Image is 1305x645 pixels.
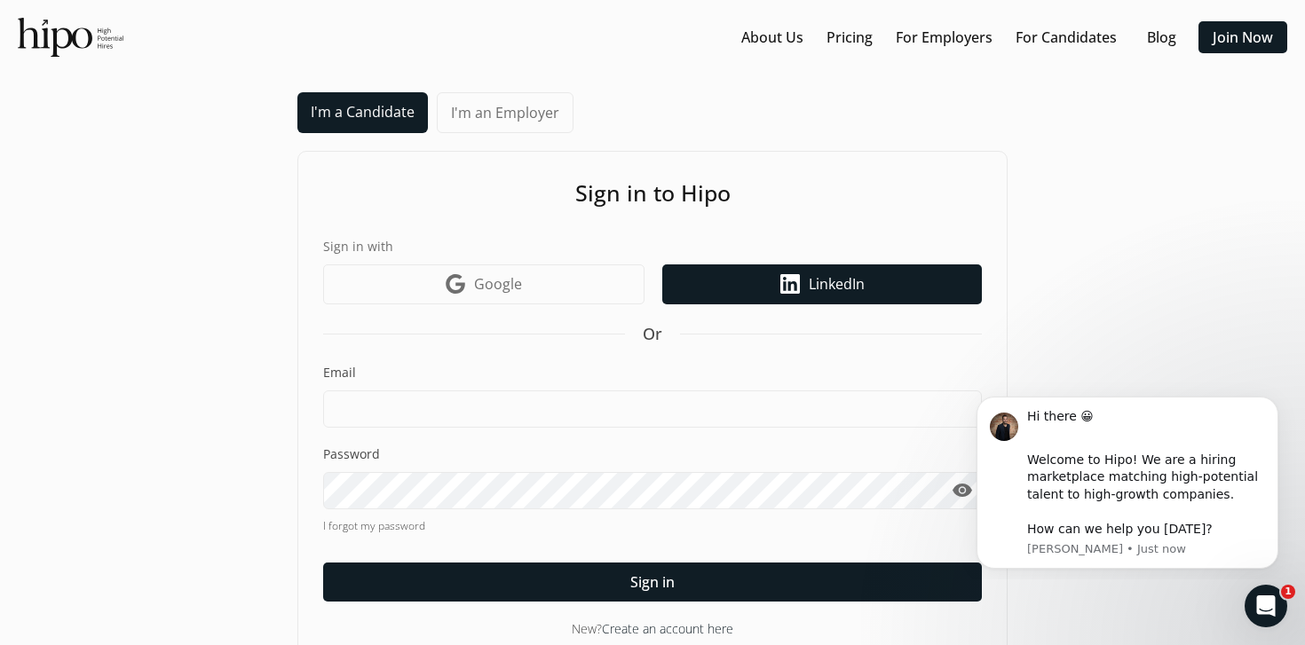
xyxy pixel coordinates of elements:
[323,237,982,256] label: Sign in with
[1147,27,1176,48] a: Blog
[734,21,811,53] button: About Us
[1198,21,1287,53] button: Join Now
[1213,27,1273,48] a: Join Now
[474,273,522,295] span: Google
[18,18,123,57] img: official-logo
[662,264,982,304] a: LinkedIn
[323,619,982,638] div: New?
[323,518,982,534] a: I forgot my password
[643,322,662,346] span: Or
[297,92,428,133] a: I'm a Candidate
[889,21,1000,53] button: For Employers
[950,381,1305,579] iframe: Intercom notifications message
[741,27,803,48] a: About Us
[323,445,982,463] label: Password
[323,364,982,381] label: Email
[826,27,873,48] a: Pricing
[323,177,982,210] h1: Sign in to Hipo
[630,571,675,593] span: Sign in
[1008,21,1124,53] button: For Candidates
[1016,27,1117,48] a: For Candidates
[809,273,865,295] span: LinkedIn
[896,27,993,48] a: For Employers
[602,620,733,637] a: Create an account here
[1245,585,1287,627] iframe: Intercom live chat
[323,264,645,304] a: Google
[1281,585,1295,599] span: 1
[1133,21,1190,53] button: Blog
[819,21,880,53] button: Pricing
[942,472,982,509] button: visibility
[323,562,982,602] button: Sign in
[437,92,573,133] a: I'm an Employer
